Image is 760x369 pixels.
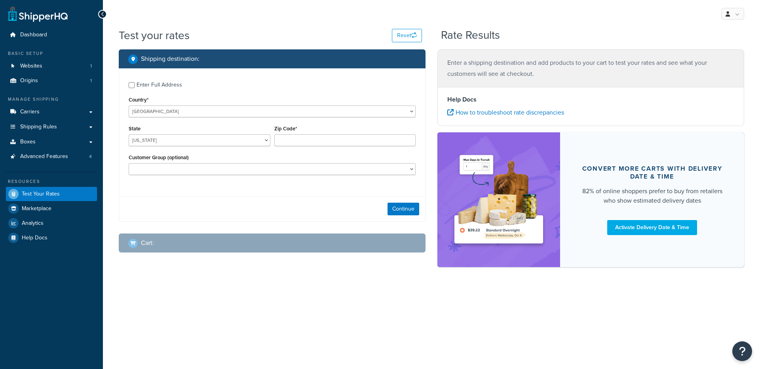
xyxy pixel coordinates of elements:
[447,108,564,117] a: How to troubleshoot rate discrepancies
[441,29,500,41] h2: Rate Results
[90,77,92,84] span: 1
[129,154,189,160] label: Customer Group (optional)
[141,55,199,62] h2: Shipping destination :
[274,126,297,132] label: Zip Code*
[6,231,97,245] a: Help Docs
[579,186,725,205] div: 82% of online shoppers prefer to buy from retailers who show estimated delivery dates
[141,239,154,247] h2: Cart :
[6,28,97,42] a: Dashboard
[20,139,36,145] span: Boxes
[129,97,148,103] label: Country*
[392,29,422,42] button: Reset
[6,50,97,57] div: Basic Setup
[20,109,40,115] span: Carriers
[6,73,97,88] a: Origins1
[388,203,419,215] button: Continue
[137,79,182,90] div: Enter Full Address
[129,82,135,88] input: Enter Full Address
[579,165,725,181] div: Convert more carts with delivery date & time
[607,220,697,235] a: Activate Delivery Date & Time
[6,73,97,88] li: Origins
[20,124,57,130] span: Shipping Rules
[90,63,92,70] span: 1
[6,96,97,103] div: Manage Shipping
[6,178,97,185] div: Resources
[20,153,68,160] span: Advanced Features
[6,120,97,134] a: Shipping Rules
[22,191,60,198] span: Test Your Rates
[129,126,141,132] label: State
[447,57,734,79] p: Enter a shipping destination and add products to your cart to test your rates and see what your c...
[449,144,548,255] img: feature-image-ddt-36eae7f7280da8017bfb280eaccd9c446f90b1fe08728e4019434db127062ab4.png
[6,59,97,73] a: Websites1
[20,63,42,70] span: Websites
[6,135,97,149] a: Boxes
[6,149,97,164] a: Advanced Features4
[20,77,38,84] span: Origins
[119,28,190,43] h1: Test your rates
[22,220,44,227] span: Analytics
[6,59,97,73] li: Websites
[6,187,97,201] a: Test Your Rates
[732,341,752,361] button: Open Resource Center
[22,235,47,241] span: Help Docs
[6,201,97,216] a: Marketplace
[6,149,97,164] li: Advanced Features
[20,32,47,38] span: Dashboard
[447,95,734,104] h4: Help Docs
[6,216,97,230] a: Analytics
[22,205,51,212] span: Marketplace
[89,153,92,160] span: 4
[6,105,97,119] a: Carriers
